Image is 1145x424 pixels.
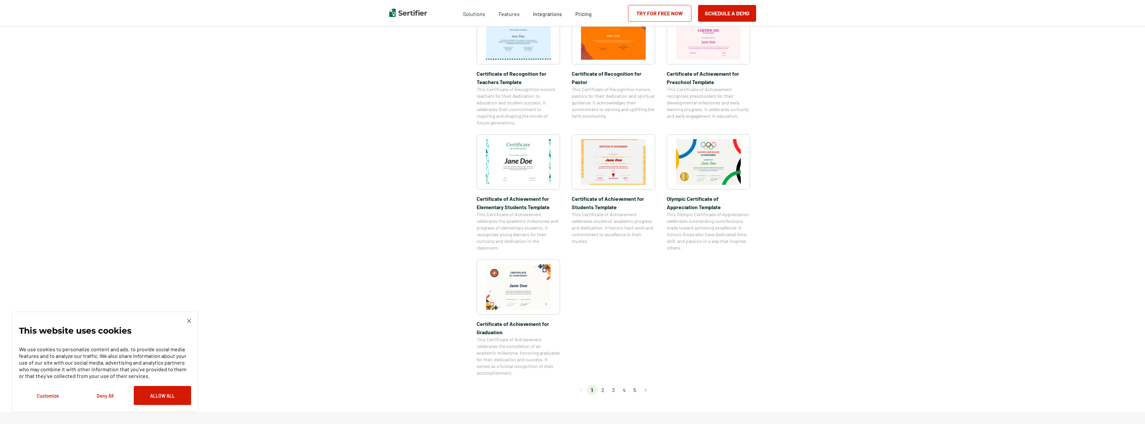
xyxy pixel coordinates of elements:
[597,385,608,395] li: page 2
[134,386,191,405] button: Allow All
[389,9,427,17] img: Sertifier | Digital Credentialing Platform
[676,139,741,185] img: Olympic Certificate of Appreciation​ Template
[640,385,651,395] button: Go to next page
[628,5,691,22] a: Try for Free Now
[572,211,655,245] span: This Certificate of Achievement celebrates students’ academic progress and dedication. It honors ...
[572,86,655,119] span: This Certificate of Recognition honors pastors for their dedication and spiritual guidance. It ac...
[477,86,560,126] span: This Certificate of Recognition honors teachers for their dedication to education and student suc...
[19,386,76,405] button: Customize
[477,320,560,336] span: Certificate of Achievement for Graduation
[187,319,191,323] img: Cookie Popup Close
[533,11,562,17] span: Integrations
[587,385,597,395] li: page 1
[463,9,485,17] span: Solutions
[667,134,750,251] a: Olympic Certificate of Appreciation​ TemplateOlympic Certificate of Appreciation​ TemplateThis Ol...
[533,9,562,17] a: Integrations
[581,139,646,185] img: Certificate of Achievement for Students Template
[477,134,560,251] a: Certificate of Achievement for Elementary Students TemplateCertificate of Achievement for Element...
[477,69,560,86] span: Certificate of Recognition for Teachers Template
[667,69,750,86] span: Certificate of Achievement for Preschool Template
[477,211,560,251] span: This Certificate of Achievement celebrates the academic milestones and progress of elementary stu...
[667,9,750,126] a: Certificate of Achievement for Preschool TemplateCertificate of Achievement for Preschool Templat...
[486,14,551,60] img: Certificate of Recognition for Teachers Template
[1112,392,1145,424] iframe: Chat Widget
[629,385,640,395] li: page 5
[19,346,191,379] p: We use cookies to personalize content and ads, to provide social media features and to analyze ou...
[575,9,592,17] a: Pricing
[499,9,520,17] span: Features
[572,9,655,126] a: Certificate of Recognition for PastorCertificate of Recognition for PastorThis Certificate of Rec...
[477,9,560,126] a: Certificate of Recognition for Teachers TemplateCertificate of Recognition for Teachers TemplateT...
[19,327,131,334] p: This website uses cookies
[698,5,756,22] button: Schedule a Demo
[667,194,750,211] span: Olympic Certificate of Appreciation​ Template
[572,69,655,86] span: Certificate of Recognition for Pastor
[619,385,629,395] li: page 4
[676,14,741,60] img: Certificate of Achievement for Preschool Template
[477,260,560,376] a: Certificate of Achievement for GraduationCertificate of Achievement for GraduationThis Certificat...
[572,134,655,251] a: Certificate of Achievement for Students TemplateCertificate of Achievement for Students TemplateT...
[477,194,560,211] span: Certificate of Achievement for Elementary Students Template
[486,139,551,185] img: Certificate of Achievement for Elementary Students Template
[581,14,646,60] img: Certificate of Recognition for Pastor
[667,86,750,119] span: This Certificate of Achievement recognizes preschoolers for their developmental milestones and ea...
[486,264,551,310] img: Certificate of Achievement for Graduation
[572,194,655,211] span: Certificate of Achievement for Students Template
[576,385,587,395] button: Go to previous page
[608,385,619,395] li: page 3
[477,336,560,376] span: This Certificate of Achievement celebrates the completion of an academic milestone, honoring grad...
[667,211,750,251] span: This Olympic Certificate of Appreciation celebrates outstanding contributions made toward achievi...
[575,11,592,17] span: Pricing
[76,386,134,405] button: Deny All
